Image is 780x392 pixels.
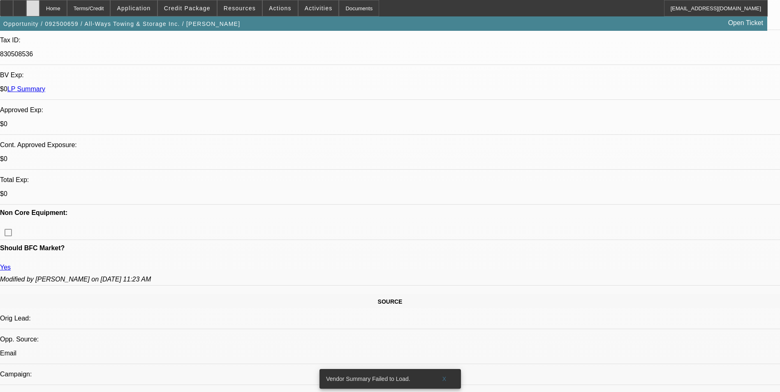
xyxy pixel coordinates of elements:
[3,21,240,27] span: Opportunity / 092500659 / All-Ways Towing & Storage Inc. / [PERSON_NAME]
[725,16,766,30] a: Open Ticket
[299,0,339,16] button: Activities
[269,5,292,12] span: Actions
[431,371,458,386] button: X
[7,85,45,92] a: LP Summary
[117,5,150,12] span: Application
[305,5,333,12] span: Activities
[164,5,211,12] span: Credit Package
[319,369,431,389] div: Vendor Summary Failed to Load.
[378,298,403,305] span: SOURCE
[111,0,157,16] button: Application
[442,376,447,382] span: X
[224,5,256,12] span: Resources
[158,0,217,16] button: Credit Package
[263,0,298,16] button: Actions
[218,0,262,16] button: Resources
